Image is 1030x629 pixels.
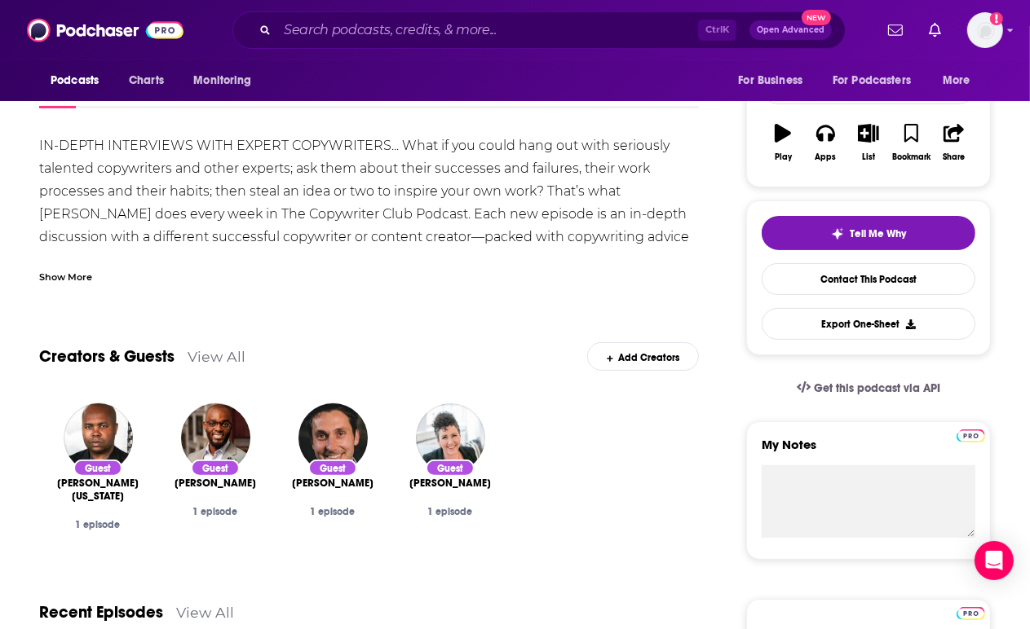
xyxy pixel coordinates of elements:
a: Contact This Podcast [762,263,975,295]
img: Podchaser Pro [957,429,985,442]
button: Apps [804,113,847,172]
div: Share [943,152,965,162]
a: Show notifications dropdown [922,16,948,44]
img: User Profile [967,12,1003,48]
button: Open AdvancedNew [749,20,832,40]
button: Bookmark [890,113,932,172]
div: Guest [73,460,122,477]
span: Charts [129,69,164,92]
div: 1 episode [52,519,144,530]
img: Podchaser Pro [957,607,985,620]
div: Add Creators [587,342,699,371]
a: Glynn Washington [52,477,144,503]
div: Guest [426,460,475,477]
div: 1 episode [170,506,261,517]
span: New [802,10,831,25]
button: Share [933,113,975,172]
button: open menu [727,65,823,96]
div: 1 episode [404,506,496,517]
span: [PERSON_NAME] [409,477,491,490]
button: Play [762,113,804,172]
span: Get this podcast via API [814,381,940,395]
svg: Add a profile image [990,12,1003,25]
button: Show profile menu [967,12,1003,48]
a: View All [176,604,234,621]
img: Podchaser - Follow, Share and Rate Podcasts [27,15,183,46]
img: Jude Charles [181,403,250,473]
img: Helen Tremethick [416,403,485,473]
a: Charts [118,65,174,96]
button: open menu [182,65,272,96]
a: Creators & Guests [39,346,175,367]
div: Play [775,152,792,162]
div: Guest [191,460,240,477]
span: [PERSON_NAME][US_STATE] [52,477,144,503]
a: Pro website [957,427,985,442]
button: open menu [822,65,935,96]
span: Open Advanced [757,26,824,34]
span: Tell Me Why [851,227,907,240]
img: James Wedmore [298,403,368,473]
span: For Podcasters [833,69,911,92]
a: View All [188,348,245,365]
button: Export One-Sheet [762,308,975,340]
a: James Wedmore [292,477,374,490]
button: tell me why sparkleTell Me Why [762,216,975,250]
span: [PERSON_NAME] [292,477,374,490]
div: Guest [308,460,357,477]
button: List [847,113,890,172]
span: Podcasts [51,69,99,92]
a: Show notifications dropdown [882,16,909,44]
span: Logged in as JohnJMudgett [967,12,1003,48]
img: Glynn Washington [64,403,133,473]
a: Pro website [957,605,985,620]
label: My Notes [762,437,975,465]
img: tell me why sparkle [831,227,844,240]
input: Search podcasts, credits, & more... [277,17,698,43]
a: Recent Episodes [39,602,163,622]
div: IN-DEPTH INTERVIEWS WITH EXPERT COPYWRITERS... What if you could hang out with seriously talented... [39,134,699,340]
div: 1 episode [287,506,378,517]
a: Get this podcast via API [784,368,953,408]
a: Helen Tremethick [409,477,491,490]
span: More [943,69,970,92]
div: Search podcasts, credits, & more... [232,11,846,49]
span: For Business [738,69,802,92]
span: [PERSON_NAME] [175,477,256,490]
span: Ctrl K [698,20,736,41]
div: Open Intercom Messenger [975,541,1014,580]
div: List [862,152,875,162]
a: Jude Charles [175,477,256,490]
div: Bookmark [892,152,931,162]
button: open menu [39,65,120,96]
span: Monitoring [193,69,251,92]
button: open menu [931,65,991,96]
div: Apps [816,152,837,162]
